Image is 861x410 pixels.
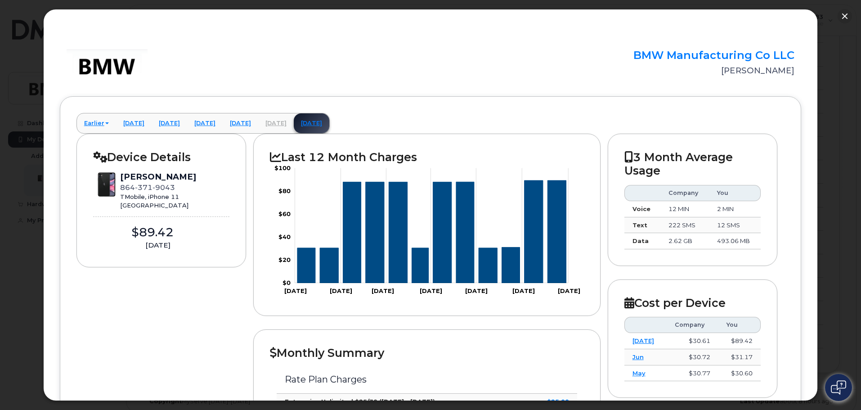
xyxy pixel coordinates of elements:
a: [DATE] [152,113,187,133]
span: 864 [120,183,175,192]
tspan: [DATE] [512,287,535,294]
a: [DATE] [632,337,654,344]
tspan: $20 [278,256,291,263]
h2: Cost per Device [624,296,761,310]
div: [PERSON_NAME] [120,171,196,183]
a: [DATE] [187,113,223,133]
a: [DATE] [223,113,258,133]
a: [DATE] [258,113,294,133]
td: $89.42 [718,333,761,349]
a: [DATE] [294,113,329,133]
strong: Data [632,237,649,244]
h2: Device Details [93,150,230,164]
tspan: [DATE] [330,287,352,294]
div: TMobile, iPhone 11 [GEOGRAPHIC_DATA] [120,193,196,209]
tspan: [DATE] [372,287,394,294]
td: 2.62 GB [660,233,709,249]
th: You [718,317,761,333]
strong: Voice [632,205,650,212]
tspan: [DATE] [558,287,580,294]
th: You [709,185,761,201]
tspan: $60 [278,210,291,217]
tspan: [DATE] [465,287,488,294]
div: $89.42 [93,224,212,241]
strong: Text [632,221,647,229]
th: Company [667,317,718,333]
span: 9043 [152,183,175,192]
td: 2 MIN [709,201,761,217]
td: 493.06 MB [709,233,761,249]
td: 12 SMS [709,217,761,234]
g: Chart [274,164,580,294]
tspan: [DATE] [420,287,443,294]
img: Open chat [831,380,846,395]
tspan: [DATE] [284,287,307,294]
tspan: $80 [278,187,291,194]
th: Company [660,185,709,201]
tspan: $0 [283,279,291,286]
td: 222 SMS [660,217,709,234]
tspan: $40 [278,233,291,240]
td: 12 MIN [660,201,709,217]
h2: BMW Manufacturing Co LLC [561,49,795,61]
div: [PERSON_NAME] [561,65,795,77]
h2: Last 12 Month Charges [270,150,583,164]
g: Series [297,180,566,283]
tspan: $100 [274,164,291,171]
div: [DATE] [93,240,223,250]
td: $30.61 [667,333,718,349]
h2: Monthly Summary [270,346,583,360]
h2: 3 Month Average Usage [624,150,761,178]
